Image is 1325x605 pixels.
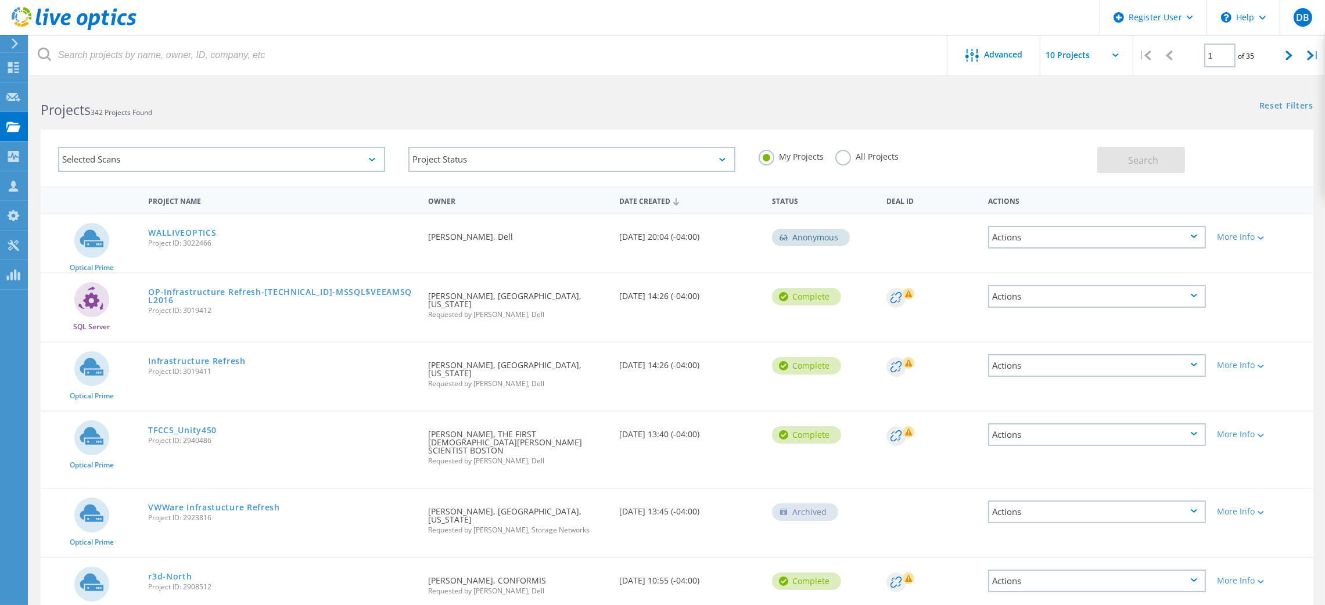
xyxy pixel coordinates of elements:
[1301,35,1325,76] div: |
[422,343,613,399] div: [PERSON_NAME], [GEOGRAPHIC_DATA], [US_STATE]
[1296,13,1309,22] span: DB
[91,107,152,117] span: 342 Projects Found
[613,189,766,211] div: Date Created
[988,500,1205,523] div: Actions
[1133,35,1157,76] div: |
[422,214,613,253] div: [PERSON_NAME], Dell
[148,288,416,304] a: OP-Infrastructure Refresh-[TECHNICAL_ID]-MSSQL$VEEAMSQL2016
[422,273,613,330] div: [PERSON_NAME], [GEOGRAPHIC_DATA], [US_STATE]
[1218,430,1308,438] div: More Info
[1218,361,1308,369] div: More Info
[988,570,1205,592] div: Actions
[148,240,416,247] span: Project ID: 3022466
[1238,51,1255,61] span: of 35
[766,189,881,211] div: Status
[428,527,608,534] span: Requested by [PERSON_NAME], Storage Networks
[148,437,416,444] span: Project ID: 2940486
[1259,102,1313,111] a: Reset Filters
[759,150,824,161] label: My Projects
[1221,12,1231,23] svg: \n
[1129,154,1159,167] span: Search
[41,100,91,119] b: Projects
[408,147,735,172] div: Project Status
[613,558,766,596] div: [DATE] 10:55 (-04:00)
[70,462,114,469] span: Optical Prime
[428,311,608,318] span: Requested by [PERSON_NAME], Dell
[881,189,982,211] div: Deal Id
[73,323,110,330] span: SQL Server
[1218,233,1308,241] div: More Info
[422,489,613,545] div: [PERSON_NAME], [GEOGRAPHIC_DATA], [US_STATE]
[148,572,192,581] a: r3d-North
[772,229,850,246] div: Anonymous
[70,539,114,546] span: Optical Prime
[29,35,948,75] input: Search projects by name, owner, ID, company, etc
[613,412,766,450] div: [DATE] 13:40 (-04:00)
[142,189,422,211] div: Project Name
[1218,507,1308,516] div: More Info
[988,226,1205,249] div: Actions
[613,343,766,381] div: [DATE] 14:26 (-04:00)
[772,503,838,521] div: Archived
[613,214,766,253] div: [DATE] 20:04 (-04:00)
[1218,577,1308,585] div: More Info
[148,584,416,590] span: Project ID: 2908512
[70,392,114,399] span: Optical Prime
[988,423,1205,446] div: Actions
[835,150,899,161] label: All Projects
[148,229,216,237] a: WALLIVEOPTICS
[422,412,613,476] div: [PERSON_NAME], THE FIRST [DEMOGRAPHIC_DATA][PERSON_NAME] SCIENTIST BOSTON
[985,51,1023,59] span: Advanced
[988,354,1205,377] div: Actions
[12,24,137,33] a: Live Optics Dashboard
[772,357,841,374] div: Complete
[148,368,416,375] span: Project ID: 3019411
[772,572,841,590] div: Complete
[148,357,245,365] a: Infrastructure Refresh
[148,426,217,434] a: TFCCS_Unity450
[70,264,114,271] span: Optical Prime
[428,588,608,595] span: Requested by [PERSON_NAME], Dell
[772,288,841,305] div: Complete
[982,189,1211,211] div: Actions
[613,489,766,527] div: [DATE] 13:45 (-04:00)
[428,458,608,464] span: Requested by [PERSON_NAME], Dell
[428,380,608,387] span: Requested by [PERSON_NAME], Dell
[1097,147,1185,173] button: Search
[988,285,1205,308] div: Actions
[148,307,416,314] span: Project ID: 3019412
[148,503,280,512] a: VWWare Infrastucture Refresh
[422,189,613,211] div: Owner
[613,273,766,312] div: [DATE] 14:26 (-04:00)
[58,147,385,172] div: Selected Scans
[148,514,416,521] span: Project ID: 2923816
[772,426,841,444] div: Complete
